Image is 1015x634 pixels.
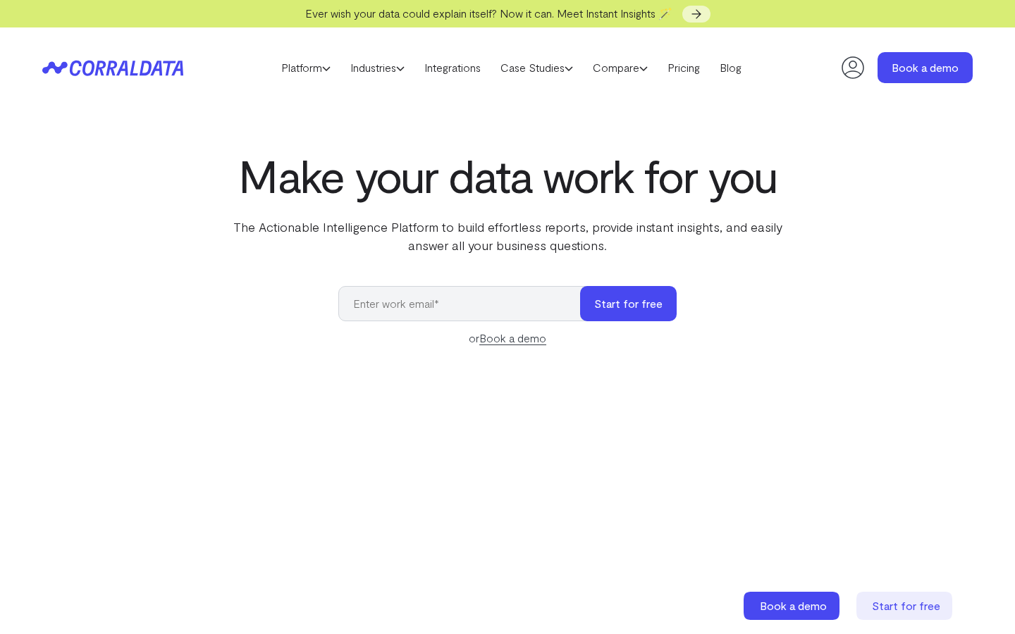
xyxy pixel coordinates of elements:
p: The Actionable Intelligence Platform to build effortless reports, provide instant insights, and e... [220,218,795,254]
input: Enter work email* [338,286,594,321]
a: Integrations [414,57,491,78]
span: Start for free [872,599,940,612]
span: Ever wish your data could explain itself? Now it can. Meet Instant Insights 🪄 [305,6,672,20]
a: Platform [271,57,340,78]
a: Pricing [658,57,710,78]
a: Industries [340,57,414,78]
a: Book a demo [479,331,546,345]
h1: Make your data work for you [220,150,795,201]
div: or [338,330,677,347]
button: Start for free [580,286,677,321]
span: Book a demo [760,599,827,612]
a: Compare [583,57,658,78]
a: Book a demo [878,52,973,83]
a: Blog [710,57,751,78]
a: Book a demo [744,592,842,620]
a: Case Studies [491,57,583,78]
a: Start for free [856,592,955,620]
